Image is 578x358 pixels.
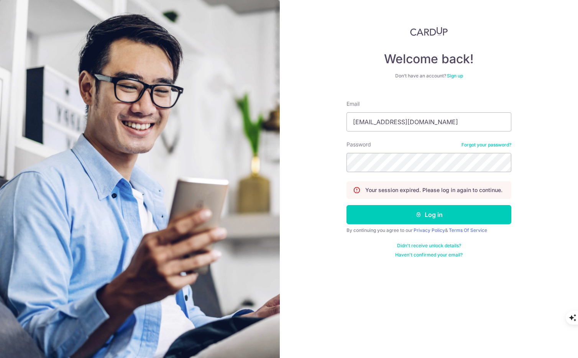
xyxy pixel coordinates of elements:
[395,252,463,258] a: Haven't confirmed your email?
[397,243,461,249] a: Didn't receive unlock details?
[365,186,502,194] p: Your session expired. Please log in again to continue.
[346,51,511,67] h4: Welcome back!
[346,227,511,233] div: By continuing you agree to our &
[414,227,445,233] a: Privacy Policy
[461,142,511,148] a: Forgot your password?
[346,205,511,224] button: Log in
[346,73,511,79] div: Don’t have an account?
[346,112,511,131] input: Enter your Email
[346,100,360,108] label: Email
[449,227,487,233] a: Terms Of Service
[346,141,371,148] label: Password
[410,27,448,36] img: CardUp Logo
[447,73,463,79] a: Sign up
